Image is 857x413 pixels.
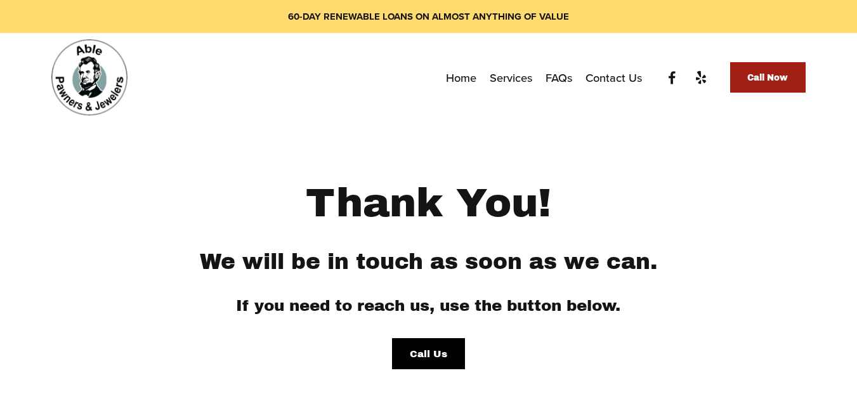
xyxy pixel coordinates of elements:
[392,338,464,369] a: Call Us
[51,39,128,115] img: Able Pawn Shop
[146,178,712,228] h1: Thank You!
[586,66,643,89] a: Contact Us
[664,70,680,86] a: Facebook
[288,10,569,23] strong: 60-DAY RENEWABLE LOANS ON ALMOST ANYTHING OF VALUE
[693,70,709,86] a: Yelp
[546,66,573,89] a: FAQs
[146,247,712,277] h3: We will be in touch as soon as we can.
[446,66,476,89] a: Home
[490,66,533,89] a: Services
[146,295,712,317] h4: If you need to reach us, use the button below.
[730,62,806,93] a: Call Now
